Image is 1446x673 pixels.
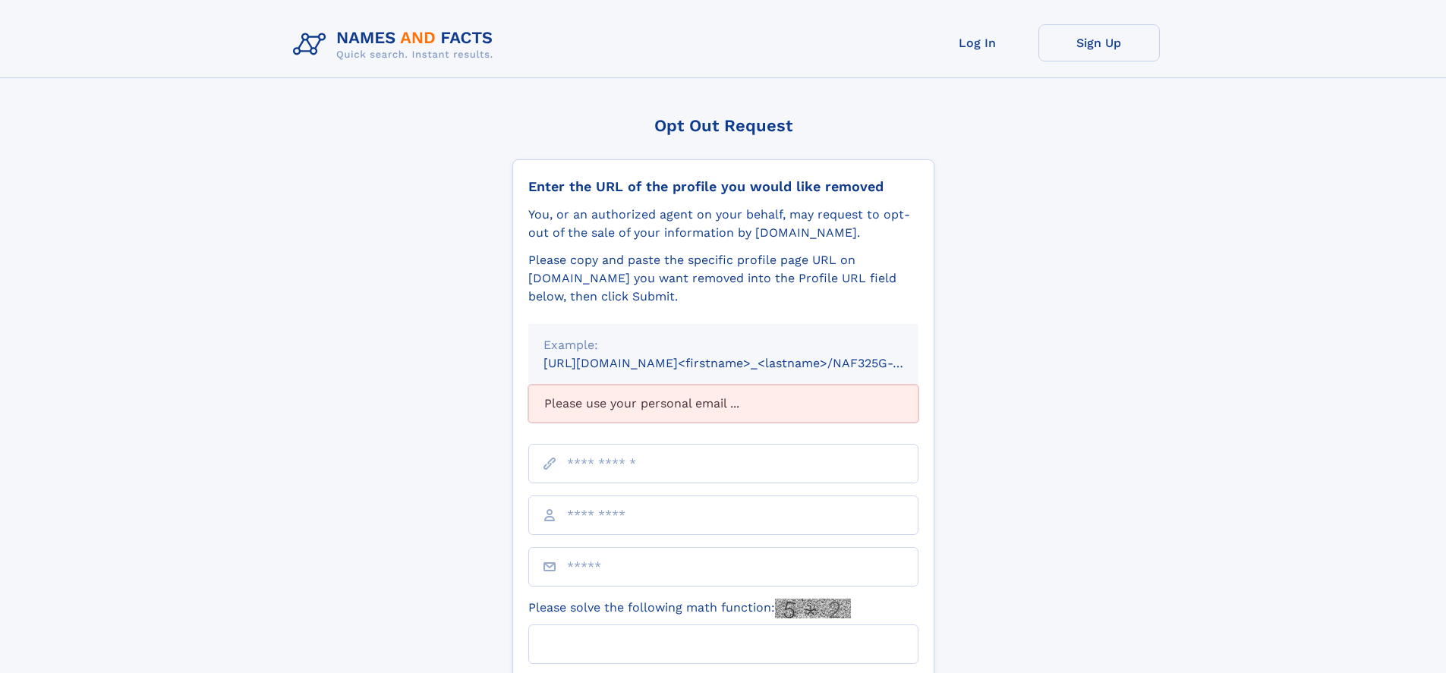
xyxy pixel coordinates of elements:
small: [URL][DOMAIN_NAME]<firstname>_<lastname>/NAF325G-xxxxxxxx [543,356,947,370]
label: Please solve the following math function: [528,599,851,618]
div: Opt Out Request [512,116,934,135]
div: You, or an authorized agent on your behalf, may request to opt-out of the sale of your informatio... [528,206,918,242]
a: Log In [917,24,1038,61]
div: Please use your personal email ... [528,385,918,423]
a: Sign Up [1038,24,1160,61]
div: Please copy and paste the specific profile page URL on [DOMAIN_NAME] you want removed into the Pr... [528,251,918,306]
div: Example: [543,336,903,354]
div: Enter the URL of the profile you would like removed [528,178,918,195]
img: Logo Names and Facts [287,24,506,65]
